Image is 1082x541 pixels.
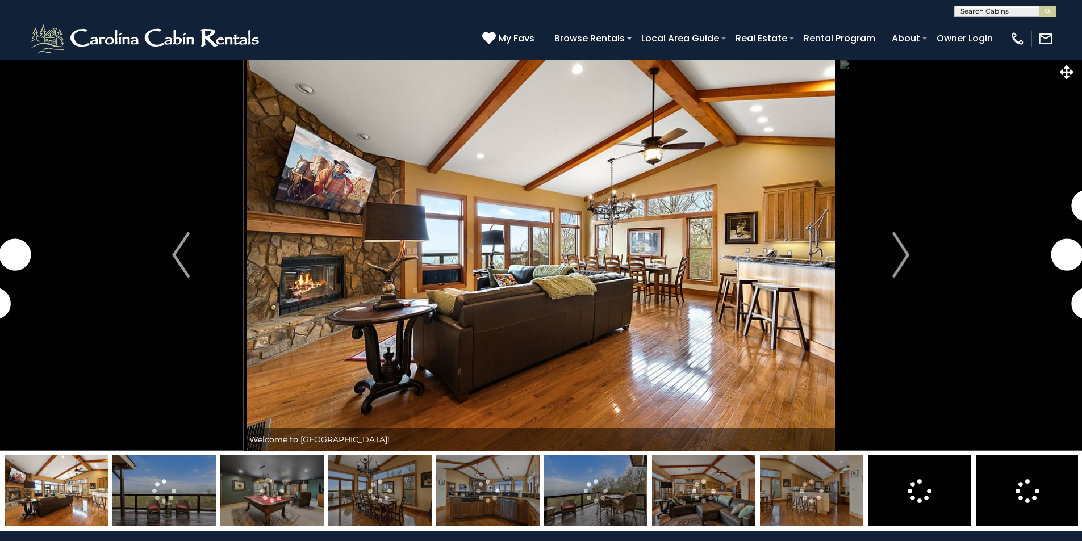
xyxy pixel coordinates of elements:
button: Next [838,59,963,451]
img: phone-regular-white.png [1010,31,1026,47]
a: Real Estate [730,28,793,48]
img: 164493838 [5,455,108,526]
img: mail-regular-white.png [1038,31,1054,47]
img: 164493841 [868,455,971,526]
img: arrow [172,232,189,278]
img: 164493815 [220,455,324,526]
img: arrow [892,232,909,278]
a: Browse Rentals [549,28,630,48]
img: 164493835 [328,455,432,526]
span: My Favs [498,31,534,45]
img: 164493839 [760,455,863,526]
img: White-1-2.png [28,22,264,56]
img: 164493833 [112,455,216,526]
a: Rental Program [798,28,881,48]
button: Previous [118,59,243,451]
img: 164493842 [436,455,540,526]
a: Local Area Guide [636,28,725,48]
div: Welcome to [GEOGRAPHIC_DATA]! [244,428,839,451]
img: 164493843 [652,455,755,526]
a: My Favs [482,31,537,46]
img: 164493834 [544,455,647,526]
a: About [886,28,926,48]
a: Owner Login [931,28,999,48]
img: 164493832 [976,455,1079,526]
